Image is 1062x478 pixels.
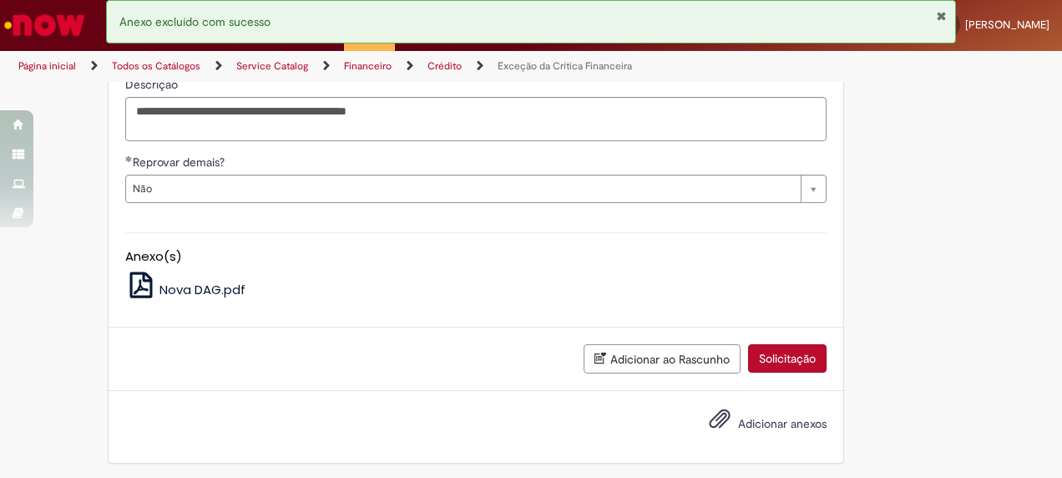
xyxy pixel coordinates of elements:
[738,416,827,431] span: Adicionar anexos
[344,59,392,73] a: Financeiro
[584,344,741,374] button: Adicionar ao Rascunho
[125,281,246,298] a: Nova DAG.pdf
[13,51,695,82] ul: Trilhas de página
[705,404,735,442] button: Adicionar anexos
[125,155,133,162] span: Obrigatório Preenchido
[125,97,827,141] textarea: Descrição
[498,59,632,73] a: Exceção da Crítica Financeira
[119,14,271,29] span: Anexo excluído com sucesso
[936,9,947,23] button: Fechar Notificação
[2,8,88,42] img: ServiceNow
[236,59,308,73] a: Service Catalog
[125,250,827,264] h5: Anexo(s)
[748,344,827,373] button: Solicitação
[427,59,462,73] a: Crédito
[133,175,792,202] span: Não
[133,155,228,170] span: Reprovar demais?
[112,59,200,73] a: Todos os Catálogos
[125,77,181,92] span: Descrição
[18,59,76,73] a: Página inicial
[159,281,245,298] span: Nova DAG.pdf
[965,18,1049,32] span: [PERSON_NAME]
